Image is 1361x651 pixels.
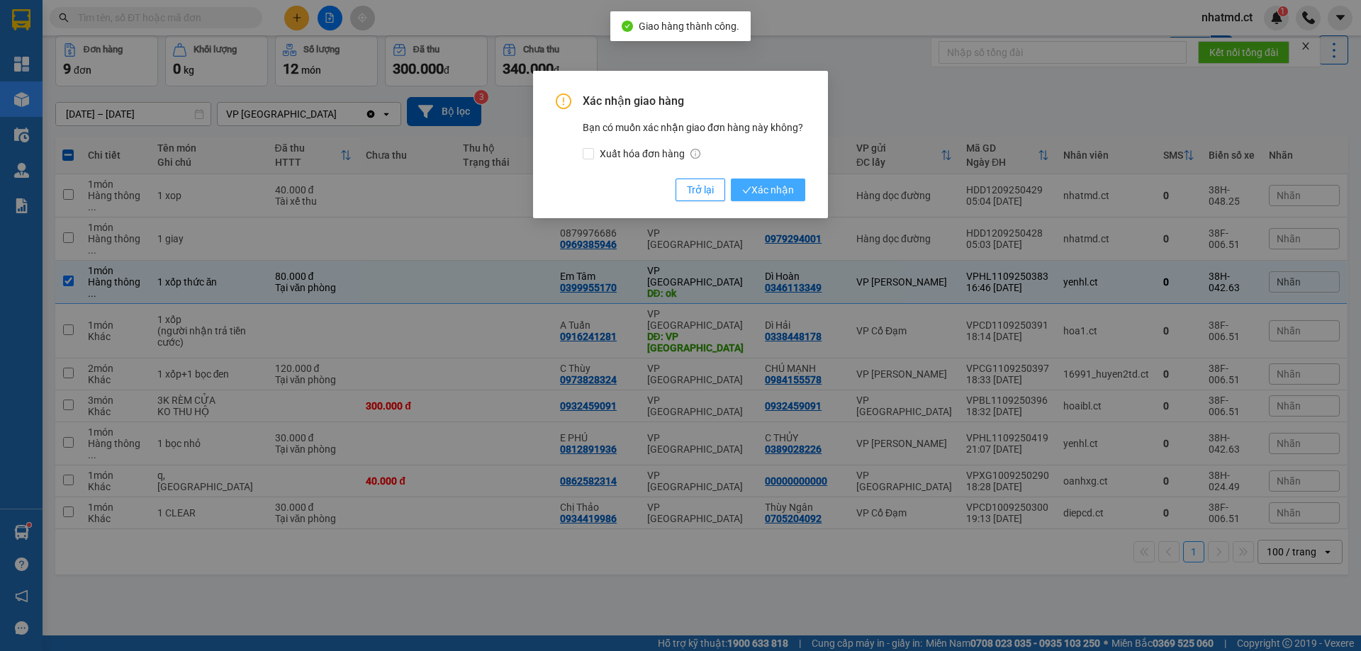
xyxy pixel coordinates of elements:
[594,146,706,162] span: Xuất hóa đơn hàng
[676,179,725,201] button: Trở lại
[731,179,805,201] button: checkXác nhận
[556,94,571,109] span: exclamation-circle
[687,182,714,198] span: Trở lại
[133,52,593,70] li: Hotline: 1900252555
[18,103,211,150] b: GỬI : VP [GEOGRAPHIC_DATA]
[583,94,805,109] span: Xác nhận giao hàng
[133,35,593,52] li: Cổ Đạm, xã [GEOGRAPHIC_DATA], [GEOGRAPHIC_DATA]
[622,21,633,32] span: check-circle
[583,120,805,162] div: Bạn có muốn xác nhận giao đơn hàng này không?
[742,186,751,195] span: check
[18,18,89,89] img: logo.jpg
[690,149,700,159] span: info-circle
[742,182,794,198] span: Xác nhận
[639,21,739,32] span: Giao hàng thành công.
